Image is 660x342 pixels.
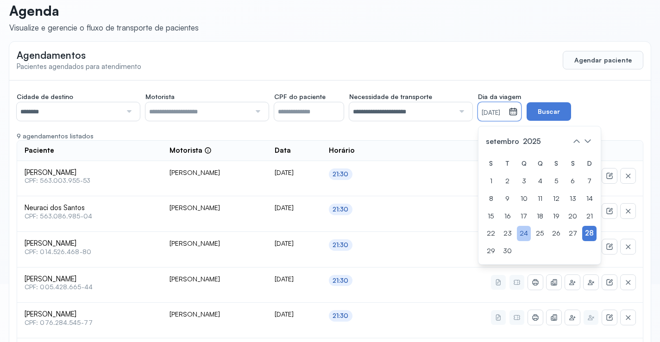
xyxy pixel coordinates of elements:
[566,174,580,189] div: 6
[17,132,643,140] div: 9 agendamentos listados
[17,62,141,71] span: Pacientes agendados para atendimento
[275,168,314,177] div: [DATE]
[533,156,547,171] div: Q
[533,174,547,189] div: 4
[170,204,260,212] div: [PERSON_NAME]
[25,204,155,212] span: Neuraci dos Santos
[582,174,597,189] div: 7
[500,174,515,189] div: 2
[333,205,349,213] div: 21:30
[517,191,531,206] div: 10
[582,156,597,171] div: D
[275,310,314,318] div: [DATE]
[478,93,521,101] span: Dia da viagem
[25,310,155,319] span: [PERSON_NAME]
[517,174,531,189] div: 3
[500,191,515,206] div: 9
[170,146,212,155] div: Motorista
[533,226,547,241] div: 25
[170,310,260,318] div: [PERSON_NAME]
[517,156,531,171] div: Q
[25,319,155,327] span: CPF: 076.284.545-77
[582,209,597,224] div: 21
[582,226,597,241] div: 28
[500,243,515,259] div: 30
[25,177,155,185] span: CPF: 563.003.955-53
[274,93,326,101] span: CPF do paciente
[517,226,531,241] div: 24
[17,93,73,101] span: Cidade de destino
[484,243,498,259] div: 29
[566,191,580,206] div: 13
[549,156,563,171] div: S
[349,93,432,101] span: Necessidade de transporte
[549,226,563,241] div: 26
[482,108,505,118] small: [DATE]
[25,239,155,248] span: [PERSON_NAME]
[25,275,155,284] span: [PERSON_NAME]
[25,146,54,155] span: Paciente
[275,146,291,155] span: Data
[484,156,498,171] div: S
[566,156,580,171] div: S
[582,191,597,206] div: 14
[484,209,498,224] div: 15
[500,226,515,241] div: 23
[275,204,314,212] div: [DATE]
[484,191,498,206] div: 8
[170,275,260,283] div: [PERSON_NAME]
[25,283,155,291] span: CPF: 005.428.665-44
[25,212,155,220] span: CPF: 563.086.985-04
[170,239,260,248] div: [PERSON_NAME]
[170,168,260,177] div: [PERSON_NAME]
[500,209,515,224] div: 16
[275,239,314,248] div: [DATE]
[484,226,498,241] div: 22
[25,168,155,177] span: [PERSON_NAME]
[329,146,355,155] span: Horário
[484,174,498,189] div: 1
[549,209,563,224] div: 19
[17,49,86,61] span: Agendamentos
[517,209,531,224] div: 17
[566,226,580,241] div: 27
[484,135,521,148] span: setembro
[533,191,547,206] div: 11
[527,102,571,121] button: Buscar
[25,248,155,256] span: CPF: 014.526.468-80
[566,209,580,224] div: 20
[533,209,547,224] div: 18
[9,23,199,32] div: Visualize e gerencie o fluxo de transporte de pacientes
[9,2,199,19] p: Agenda
[333,277,349,285] div: 21:30
[549,174,563,189] div: 5
[500,156,515,171] div: T
[563,51,643,69] button: Agendar paciente
[333,241,349,249] div: 21:30
[333,170,349,178] div: 21:30
[145,93,175,101] span: Motorista
[275,275,314,283] div: [DATE]
[521,135,543,148] span: 2025
[549,191,563,206] div: 12
[333,312,349,320] div: 21:30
